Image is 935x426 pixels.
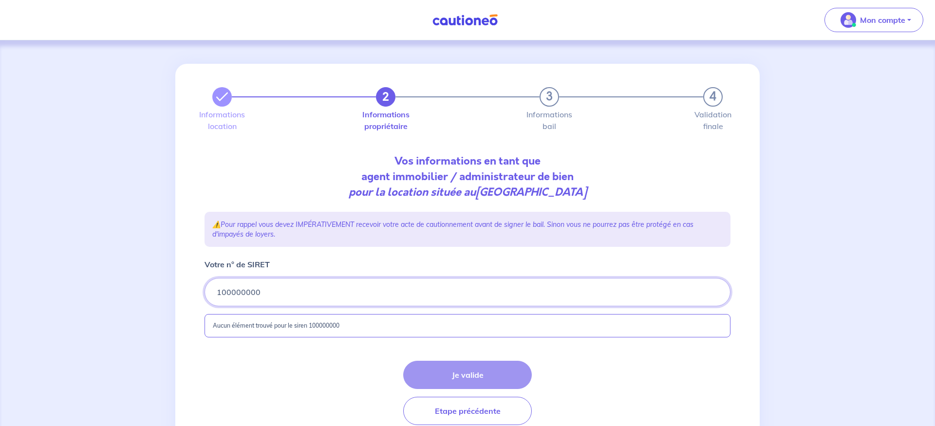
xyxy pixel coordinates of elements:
button: illu_account_valid_menu.svgMon compte [824,8,923,32]
label: Validation finale [703,111,723,130]
button: Etape précédente [403,397,532,425]
img: illu_account_valid_menu.svg [841,12,856,28]
p: Votre n° de SIRET [205,259,270,270]
p: Vos informations en tant que agent immobilier / administrateur de bien [205,153,730,200]
p: Mon compte [860,14,905,26]
em: pour la location située au [349,185,586,200]
input: Ex : 4356797535 [205,278,730,306]
label: Informations bail [540,111,559,130]
p: ⚠️ [212,220,723,239]
label: Informations propriétaire [376,111,395,130]
strong: [GEOGRAPHIC_DATA] [476,185,586,200]
em: Pour rappel vous devez IMPÉRATIVEMENT recevoir votre acte de cautionnement avant de signer le bai... [212,220,693,239]
p: Aucun élément trouvé pour le siren 100000000 [213,322,722,329]
img: Cautioneo [429,14,502,26]
label: Informations location [212,111,232,130]
button: 2 [376,87,395,107]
